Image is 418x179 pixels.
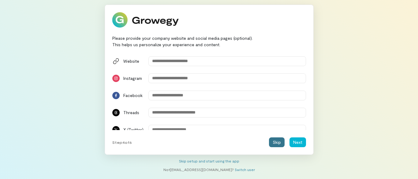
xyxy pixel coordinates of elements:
[123,58,145,64] div: Website
[123,110,145,116] div: Threads
[148,56,306,66] input: Website
[148,73,306,83] input: Instagram
[148,108,306,117] input: Threads
[163,167,234,172] span: Not [EMAIL_ADDRESS][DOMAIN_NAME] ?
[123,92,145,99] div: Facebook
[269,137,285,147] button: Skip
[112,140,132,145] span: Step 4 of 6
[112,126,120,133] img: X
[112,92,120,99] img: Facebook
[179,159,239,163] a: Skip setup and start using the app
[112,35,306,48] div: Please provide your company website and social media pages (optional). This helps us personalize ...
[123,75,145,81] div: Instagram
[148,91,306,100] input: Facebook
[112,109,120,116] img: Threads
[123,127,145,133] div: X (Twitter)
[289,137,306,147] button: Next
[235,167,255,172] a: Switch user
[148,125,306,135] input: X (Twitter)
[112,12,179,28] img: Growegy logo
[112,75,120,82] img: Instagram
